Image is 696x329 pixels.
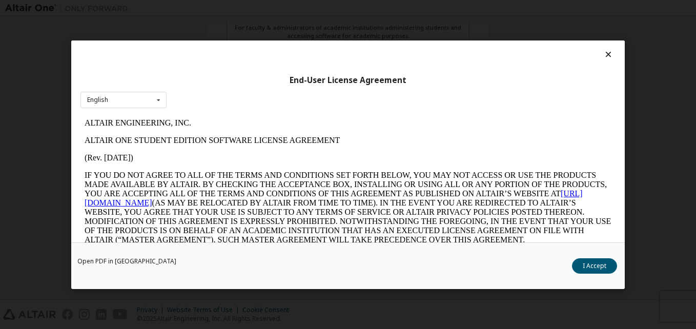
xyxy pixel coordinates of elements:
[80,75,616,85] div: End-User License Agreement
[77,258,176,264] a: Open PDF in [GEOGRAPHIC_DATA]
[4,22,531,31] p: ALTAIR ONE STUDENT EDITION SOFTWARE LICENSE AGREEMENT
[4,4,531,13] p: ALTAIR ENGINEERING, INC.
[572,258,617,273] button: I Accept
[4,138,531,175] p: This Altair One Student Edition Software License Agreement (“Agreement”) is between Altair Engine...
[87,97,108,103] div: English
[4,39,531,48] p: (Rev. [DATE])
[4,56,531,130] p: IF YOU DO NOT AGREE TO ALL OF THE TERMS AND CONDITIONS SET FORTH BELOW, YOU MAY NOT ACCESS OR USE...
[4,75,502,93] a: [URL][DOMAIN_NAME]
